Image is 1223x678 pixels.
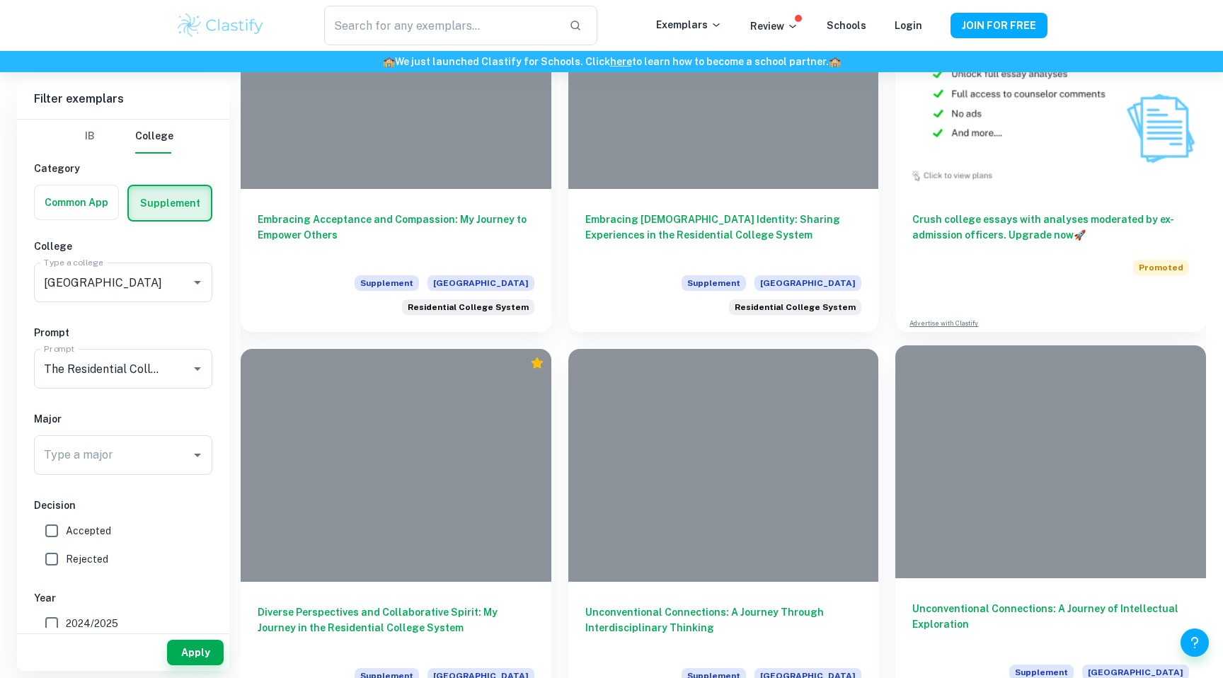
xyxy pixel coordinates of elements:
[750,18,798,34] p: Review
[408,301,529,314] span: Residential College System
[34,239,212,254] h6: College
[829,56,841,67] span: 🏫
[754,275,861,291] span: [GEOGRAPHIC_DATA]
[585,212,862,258] h6: Embracing [DEMOGRAPHIC_DATA] Identity: Sharing Experiences in the Residential College System
[909,318,978,328] a: Advertise with Clastify
[34,590,212,606] h6: Year
[66,616,118,631] span: 2024/2025
[735,301,856,314] span: Residential College System
[729,299,861,315] div: The Residential College System is at the heart of Rice student life and is heavily influenced by ...
[34,161,212,176] h6: Category
[258,212,534,258] h6: Embracing Acceptance and Compassion: My Journey to Empower Others
[1133,260,1189,275] span: Promoted
[35,185,118,219] button: Common App
[827,20,866,31] a: Schools
[17,79,229,119] h6: Filter exemplars
[167,640,224,665] button: Apply
[895,20,922,31] a: Login
[66,551,108,567] span: Rejected
[34,325,212,340] h6: Prompt
[1181,628,1209,657] button: Help and Feedback
[383,56,395,67] span: 🏫
[188,359,207,379] button: Open
[1074,229,1086,241] span: 🚀
[135,120,173,154] button: College
[530,356,544,370] div: Premium
[585,604,862,651] h6: Unconventional Connections: A Journey Through Interdisciplinary Thinking
[188,272,207,292] button: Open
[188,445,207,465] button: Open
[44,256,103,268] label: Type a college
[656,17,722,33] p: Exemplars
[73,120,107,154] button: IB
[34,411,212,427] h6: Major
[73,120,173,154] div: Filter type choice
[427,275,534,291] span: [GEOGRAPHIC_DATA]
[3,54,1220,69] h6: We just launched Clastify for Schools. Click to learn how to become a school partner.
[34,498,212,513] h6: Decision
[610,56,632,67] a: here
[951,13,1047,38] button: JOIN FOR FREE
[682,275,746,291] span: Supplement
[66,523,111,539] span: Accepted
[176,11,265,40] img: Clastify logo
[324,6,558,45] input: Search for any exemplars...
[912,601,1189,648] h6: Unconventional Connections: A Journey of Intellectual Exploration
[44,343,75,355] label: Prompt
[402,299,534,315] div: The Residential College System is at the heart of Rice student life and is heavily influenced by ...
[258,604,534,651] h6: Diverse Perspectives and Collaborative Spirit: My Journey in the Residential College System
[355,275,419,291] span: Supplement
[129,186,211,220] button: Supplement
[912,212,1189,243] h6: Crush college essays with analyses moderated by ex-admission officers. Upgrade now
